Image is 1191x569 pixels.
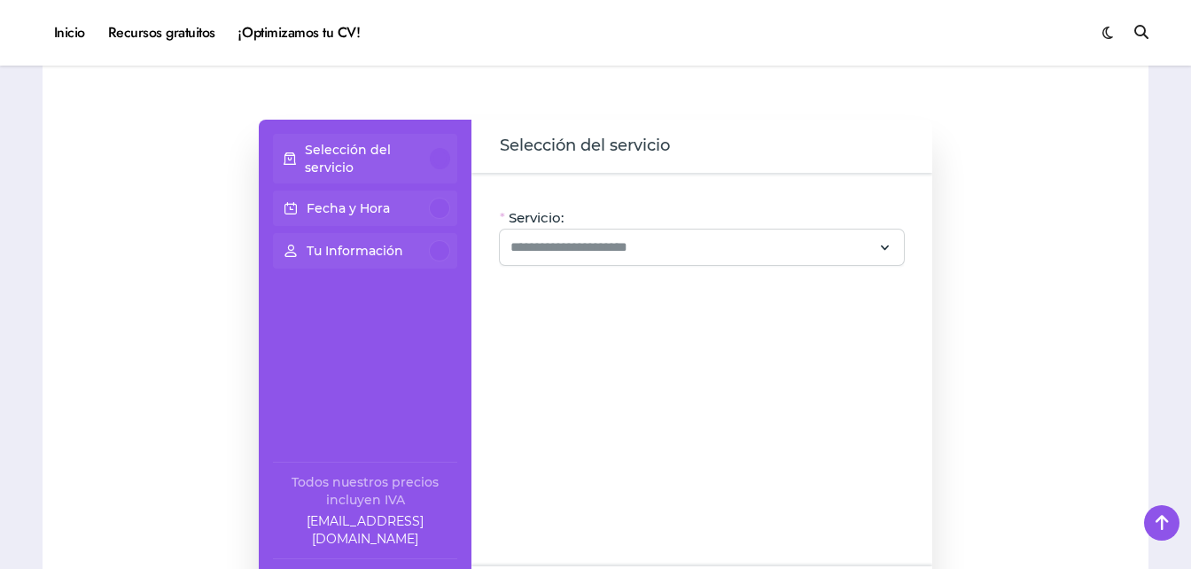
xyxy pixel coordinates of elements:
p: Tu Información [307,242,403,260]
a: Recursos gratuitos [97,9,227,57]
div: Todos nuestros precios incluyen IVA [273,473,457,509]
p: Fecha y Hora [307,199,390,217]
span: Servicio: [509,209,564,227]
a: ¡Optimizamos tu CV! [227,9,371,57]
a: Company email: ayuda@elhadadelasvacantes.com [273,512,457,548]
a: Inicio [43,9,97,57]
p: Selección del servicio [305,141,431,176]
span: Selección del servicio [500,134,670,159]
